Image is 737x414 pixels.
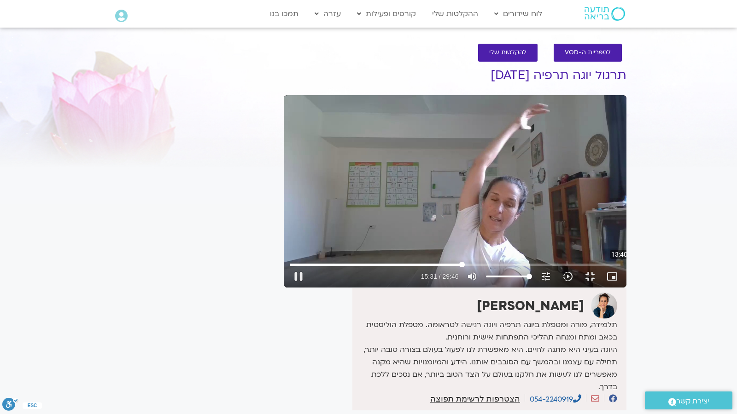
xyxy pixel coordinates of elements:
span: להקלטות שלי [489,49,526,56]
span: לספריית ה-VOD [565,49,611,56]
a: קורסים ופעילות [352,5,421,23]
a: יצירת קשר [645,391,732,409]
a: לוח שידורים [490,5,547,23]
p: תלמידה, מורה ומטפלת ביוגה תרפיה ויוגה רגישה לטראומה. מטפלת הוליסטית בכאב ומתח ומנחה תהליכי התפתחו... [355,319,617,393]
a: עזרה [310,5,345,23]
img: יעל אלנברג [591,293,617,319]
img: תודעה בריאה [585,7,625,21]
h1: תרגול יוגה תרפיה [DATE] [284,69,626,82]
a: תמכו בנו [265,5,303,23]
strong: [PERSON_NAME] [477,297,584,315]
span: יצירת קשר [676,395,709,408]
a: 054-2240919 [530,394,581,404]
a: להקלטות שלי [478,44,538,62]
a: ההקלטות שלי [427,5,483,23]
a: לספריית ה-VOD [554,44,622,62]
a: הצטרפות לרשימת תפוצה [430,395,520,403]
